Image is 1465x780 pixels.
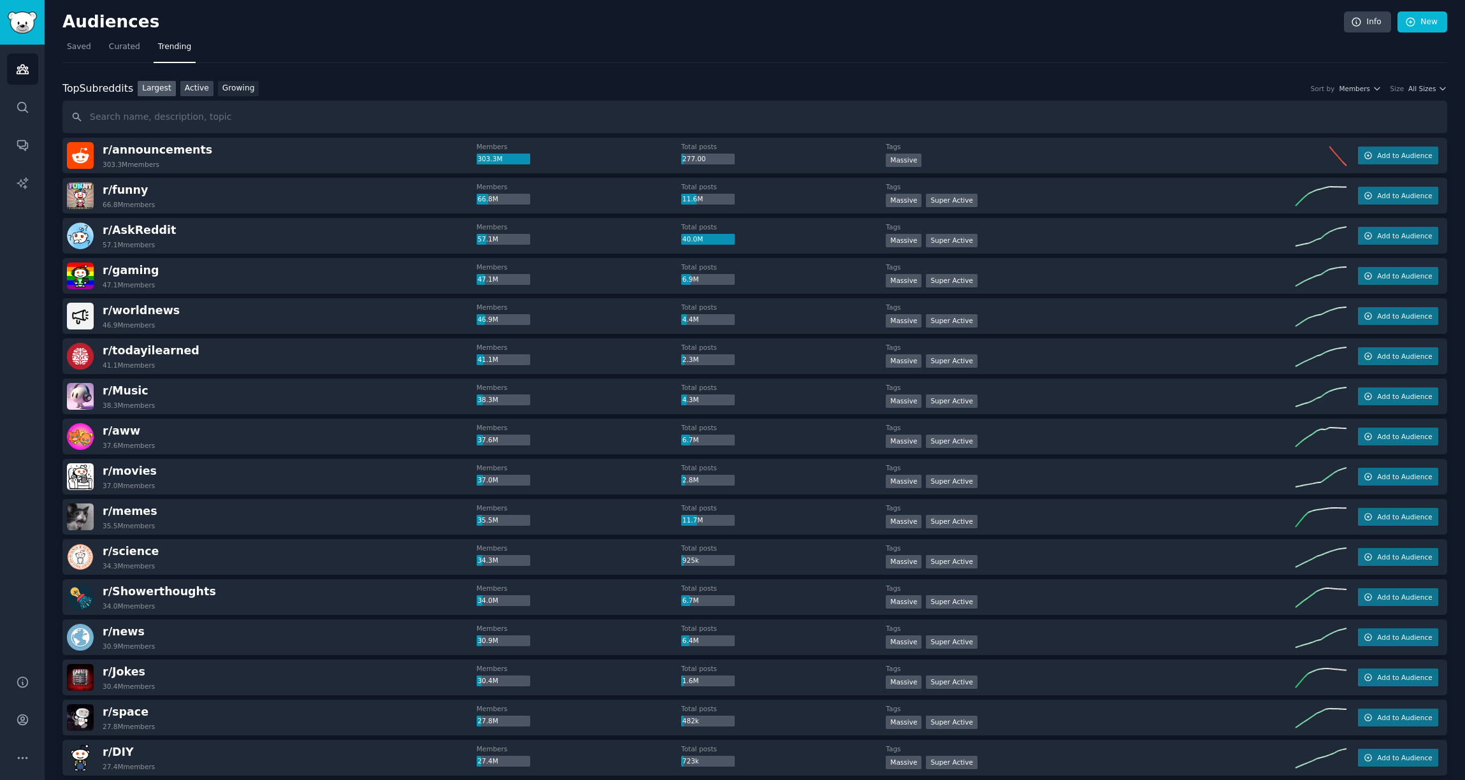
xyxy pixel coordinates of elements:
button: Add to Audience [1358,428,1438,445]
span: Add to Audience [1377,392,1432,401]
div: Super Active [926,274,978,287]
span: r/ todayilearned [103,344,199,357]
img: gaming [67,263,94,289]
div: Super Active [926,234,978,247]
button: Members [1339,84,1381,93]
dt: Tags [886,142,1295,151]
div: 277.00 [681,154,735,165]
div: Top Subreddits [62,81,133,97]
img: DIY [67,744,94,771]
span: r/ Music [103,384,148,397]
button: Add to Audience [1358,668,1438,686]
div: 66.8M [477,194,530,205]
span: Add to Audience [1377,552,1432,561]
div: Super Active [926,595,978,609]
img: news [67,624,94,651]
span: Add to Audience [1377,312,1432,321]
dt: Tags [886,584,1295,593]
div: 482k [681,716,735,727]
dt: Tags [886,704,1295,713]
dt: Tags [886,303,1295,312]
div: 37.6M members [103,441,155,450]
img: announcements [67,142,94,169]
button: Add to Audience [1358,468,1438,486]
div: Massive [886,154,921,167]
div: Super Active [926,675,978,689]
div: Super Active [926,435,978,448]
dt: Tags [886,624,1295,633]
dt: Total posts [681,222,886,231]
dt: Tags [886,423,1295,432]
span: r/ announcements [103,143,212,156]
div: Sort by [1311,84,1335,93]
div: 27.8M members [103,722,155,731]
div: 6.7M [681,595,735,607]
dt: Tags [886,182,1295,191]
span: r/ movies [103,465,157,477]
span: Add to Audience [1377,593,1432,602]
a: Growing [218,81,259,97]
span: Add to Audience [1377,231,1432,240]
dt: Total posts [681,142,886,151]
div: 40.0M [681,234,735,245]
span: Add to Audience [1377,352,1432,361]
div: Super Active [926,314,978,328]
a: Trending [154,37,196,63]
dt: Members [477,704,681,713]
span: Add to Audience [1377,472,1432,481]
dt: Total posts [681,584,886,593]
a: New [1397,11,1447,33]
div: Super Active [926,635,978,649]
dt: Tags [886,503,1295,512]
span: r/ space [103,705,148,718]
dt: Total posts [681,383,886,392]
button: Add to Audience [1358,307,1438,325]
div: 1.6M [681,675,735,687]
dt: Tags [886,744,1295,753]
span: r/ funny [103,184,148,196]
span: r/ memes [103,505,157,517]
div: 303.3M members [103,160,159,169]
h2: Audiences [62,12,1344,32]
button: Add to Audience [1358,548,1438,566]
span: r/ aww [103,424,140,437]
div: 30.4M members [103,682,155,691]
button: Add to Audience [1358,267,1438,285]
dt: Members [477,383,681,392]
img: worldnews [67,303,94,329]
div: 37.0M [477,475,530,486]
span: r/ worldnews [103,304,180,317]
span: r/ Showerthoughts [103,585,216,598]
img: space [67,704,94,731]
img: science [67,544,94,570]
dt: Members [477,423,681,432]
dt: Tags [886,463,1295,472]
dt: Members [477,463,681,472]
dt: Total posts [681,343,886,352]
span: Trending [158,41,191,53]
span: r/ Jokes [103,665,145,678]
span: Add to Audience [1377,432,1432,441]
div: Super Active [926,394,978,408]
div: 66.8M members [103,200,155,209]
span: Add to Audience [1377,512,1432,521]
dt: Total posts [681,624,886,633]
dt: Total posts [681,423,886,432]
dt: Total posts [681,182,886,191]
div: 30.9M [477,635,530,647]
img: funny [67,182,94,209]
button: Add to Audience [1358,227,1438,245]
a: Largest [138,81,176,97]
dt: Tags [886,263,1295,271]
button: Add to Audience [1358,347,1438,365]
dt: Members [477,142,681,151]
div: Massive [886,635,921,649]
a: Saved [62,37,96,63]
div: 35.5M [477,515,530,526]
div: Massive [886,716,921,729]
img: AskReddit [67,222,94,249]
div: 37.6M [477,435,530,446]
div: Massive [886,675,921,689]
div: 34.3M [477,555,530,567]
img: Showerthoughts [67,584,94,610]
